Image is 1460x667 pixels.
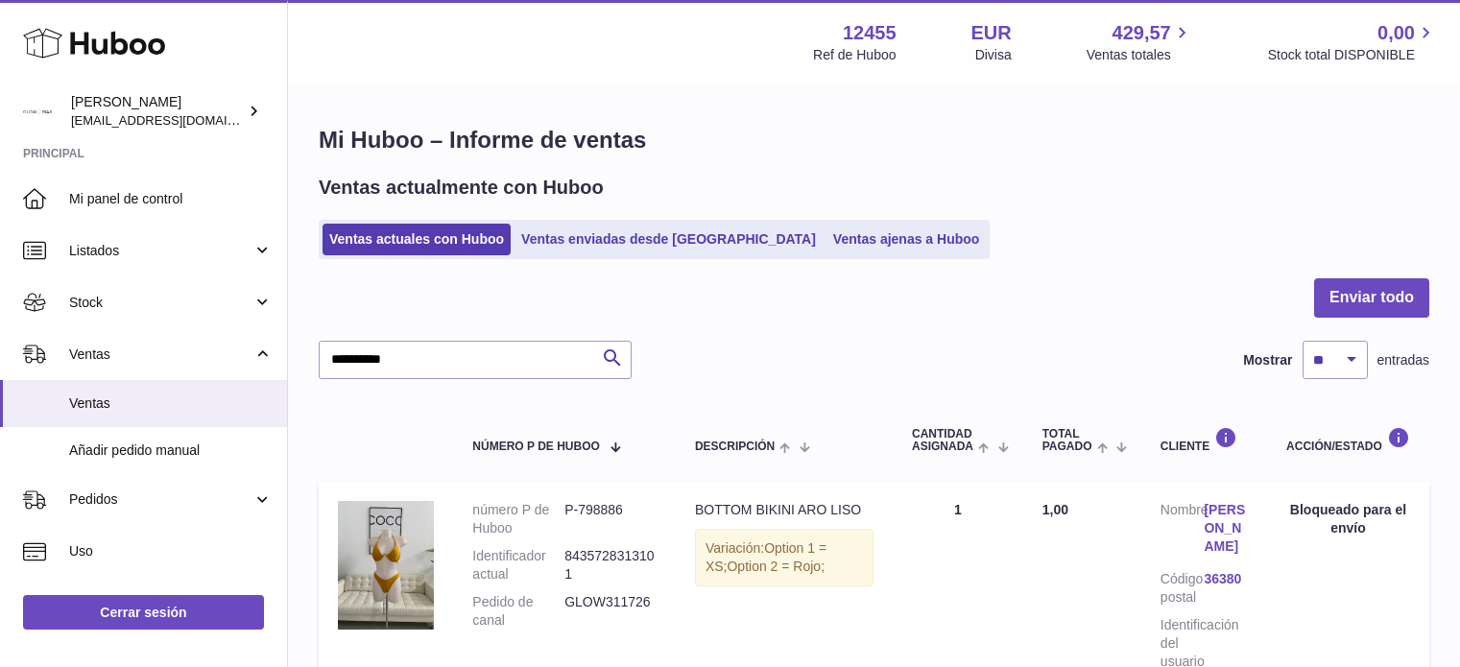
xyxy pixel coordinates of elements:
[472,593,564,630] dt: Pedido de canal
[1286,501,1410,537] div: Bloqueado para el envío
[71,93,244,130] div: [PERSON_NAME]
[1377,20,1415,46] span: 0,00
[319,175,604,201] h2: Ventas actualmente con Huboo
[1377,351,1429,369] span: entradas
[975,46,1012,64] div: Divisa
[69,190,273,208] span: Mi panel de control
[1042,428,1092,453] span: Total pagado
[813,46,896,64] div: Ref de Huboo
[1161,501,1205,560] dt: Nombre
[695,441,775,453] span: Descripción
[23,595,264,630] a: Cerrar sesión
[826,224,987,255] a: Ventas ajenas a Huboo
[69,345,252,364] span: Ventas
[69,490,252,509] span: Pedidos
[727,559,825,574] span: Option 2 = Rojo;
[695,501,874,519] div: BOTTOM BIKINI ARO LISO
[695,529,874,586] div: Variación:
[69,294,252,312] span: Stock
[1113,20,1171,46] span: 429,57
[338,501,434,629] img: 9725.jpg
[1268,46,1437,64] span: Stock total DISPONIBLE
[472,441,599,453] span: número P de Huboo
[564,501,657,537] dd: P-798886
[1161,570,1205,607] dt: Código postal
[71,112,282,128] span: [EMAIL_ADDRESS][DOMAIN_NAME]
[843,20,897,46] strong: 12455
[472,501,564,537] dt: número P de Huboo
[706,540,826,574] span: Option 1 = XS;
[1268,20,1437,64] a: 0,00 Stock total DISPONIBLE
[564,593,657,630] dd: GLOW311726
[1243,351,1292,369] label: Mostrar
[1204,570,1248,588] a: 36380
[1286,427,1410,453] div: Acción/Estado
[69,542,273,560] span: Uso
[971,20,1012,46] strong: EUR
[1161,427,1248,453] div: Cliente
[69,394,273,413] span: Ventas
[323,224,511,255] a: Ventas actuales con Huboo
[1204,501,1248,556] a: [PERSON_NAME]
[472,547,564,584] dt: Identificador actual
[564,547,657,584] dd: 8435728313101
[1042,502,1068,517] span: 1,00
[1087,20,1193,64] a: 429,57 Ventas totales
[912,428,973,453] span: Cantidad ASIGNADA
[69,441,273,460] span: Añadir pedido manual
[515,224,823,255] a: Ventas enviadas desde [GEOGRAPHIC_DATA]
[69,242,252,260] span: Listados
[1314,278,1429,318] button: Enviar todo
[1087,46,1193,64] span: Ventas totales
[23,97,52,126] img: pedidos@glowrias.com
[319,125,1429,155] h1: Mi Huboo – Informe de ventas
